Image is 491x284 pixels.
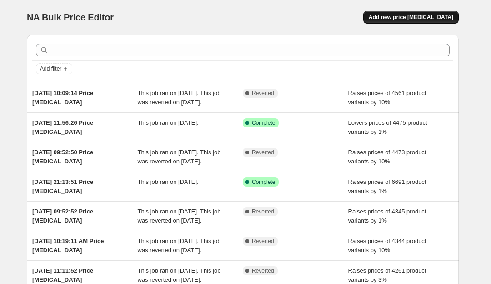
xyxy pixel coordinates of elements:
[27,12,114,22] span: NA Bulk Price Editor
[252,149,274,156] span: Reverted
[348,238,426,254] span: Raises prices of 4344 product variants by 10%
[252,238,274,245] span: Reverted
[252,178,275,186] span: Complete
[363,11,459,24] button: Add new price [MEDICAL_DATA]
[252,119,275,127] span: Complete
[348,90,426,106] span: Raises prices of 4561 product variants by 10%
[138,238,221,254] span: This job ran on [DATE]. This job was reverted on [DATE].
[252,208,274,215] span: Reverted
[138,90,221,106] span: This job ran on [DATE]. This job was reverted on [DATE].
[138,267,221,283] span: This job ran on [DATE]. This job was reverted on [DATE].
[348,178,426,194] span: Raises prices of 6691 product variants by 1%
[138,178,199,185] span: This job ran on [DATE].
[32,90,93,106] span: [DATE] 10:09:14 Price [MEDICAL_DATA]
[138,208,221,224] span: This job ran on [DATE]. This job was reverted on [DATE].
[348,208,426,224] span: Raises prices of 4345 product variants by 1%
[36,63,72,74] button: Add filter
[32,119,93,135] span: [DATE] 11:56:26 Price [MEDICAL_DATA]
[32,267,93,283] span: [DATE] 11:11:52 Price [MEDICAL_DATA]
[138,149,221,165] span: This job ran on [DATE]. This job was reverted on [DATE].
[32,238,104,254] span: [DATE] 10:19:11 AM Price [MEDICAL_DATA]
[32,178,93,194] span: [DATE] 21:13:51 Price [MEDICAL_DATA]
[252,267,274,274] span: Reverted
[348,119,427,135] span: Lowers prices of 4475 product variants by 1%
[252,90,274,97] span: Reverted
[138,119,199,126] span: This job ran on [DATE].
[348,267,426,283] span: Raises prices of 4261 product variants by 3%
[369,14,453,21] span: Add new price [MEDICAL_DATA]
[348,149,426,165] span: Raises prices of 4473 product variants by 10%
[32,149,93,165] span: [DATE] 09:52:50 Price [MEDICAL_DATA]
[32,208,93,224] span: [DATE] 09:52:52 Price [MEDICAL_DATA]
[40,65,61,72] span: Add filter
